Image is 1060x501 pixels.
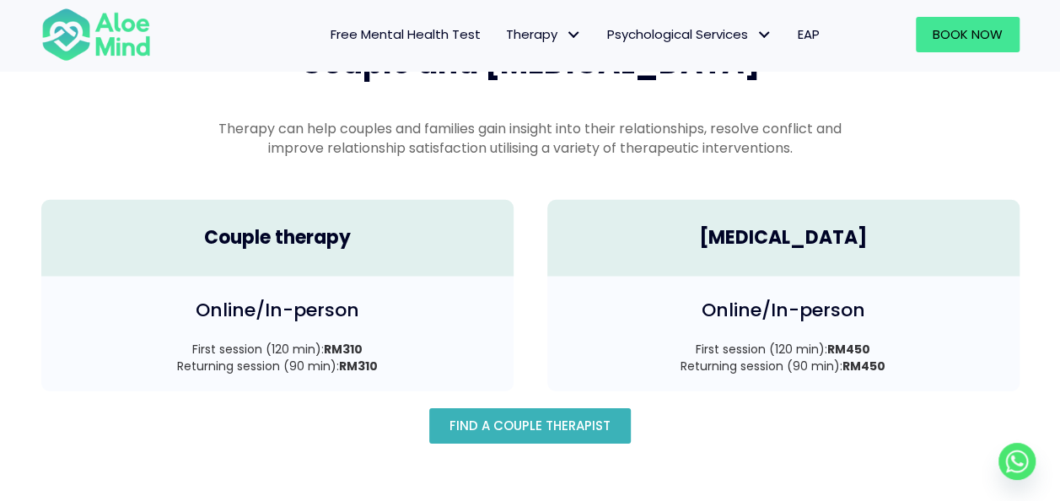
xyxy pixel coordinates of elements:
[318,17,493,52] a: Free Mental Health Test
[213,119,847,158] p: Therapy can help couples and families gain insight into their relationships, resolve conflict and...
[58,225,497,251] h4: Couple therapy
[998,443,1036,480] a: Whatsapp
[331,25,481,43] span: Free Mental Health Test
[798,25,820,43] span: EAP
[752,23,777,47] span: Psychological Services: submenu
[785,17,832,52] a: EAP
[58,298,497,324] h4: Online/In-person
[41,7,151,62] img: Aloe mind Logo
[827,341,870,358] strong: RM450
[173,17,832,52] nav: Menu
[564,225,1003,251] h4: [MEDICAL_DATA]
[339,358,378,374] strong: RM310
[842,358,885,374] strong: RM450
[564,298,1003,324] h4: Online/In-person
[506,25,582,43] span: Therapy
[493,17,595,52] a: TherapyTherapy: submenu
[429,408,631,444] a: Find A Couple Therapist
[562,23,586,47] span: Therapy: submenu
[58,341,497,375] p: First session (120 min): Returning session (90 min):
[607,25,772,43] span: Psychological Services
[595,17,785,52] a: Psychological ServicesPsychological Services: submenu
[324,341,363,358] strong: RM310
[933,25,1003,43] span: Book Now
[449,417,611,434] span: Find A Couple Therapist
[916,17,1020,52] a: Book Now
[564,341,1003,375] p: First session (120 min): Returning session (90 min):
